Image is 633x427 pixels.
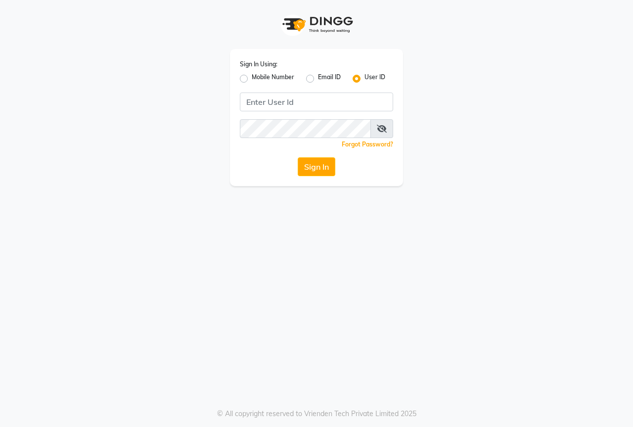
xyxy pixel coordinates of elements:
[364,73,385,85] label: User ID
[342,141,393,148] a: Forgot Password?
[252,73,294,85] label: Mobile Number
[277,10,356,39] img: logo1.svg
[240,60,277,69] label: Sign In Using:
[240,93,393,111] input: Username
[240,119,371,138] input: Username
[298,157,335,176] button: Sign In
[318,73,341,85] label: Email ID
